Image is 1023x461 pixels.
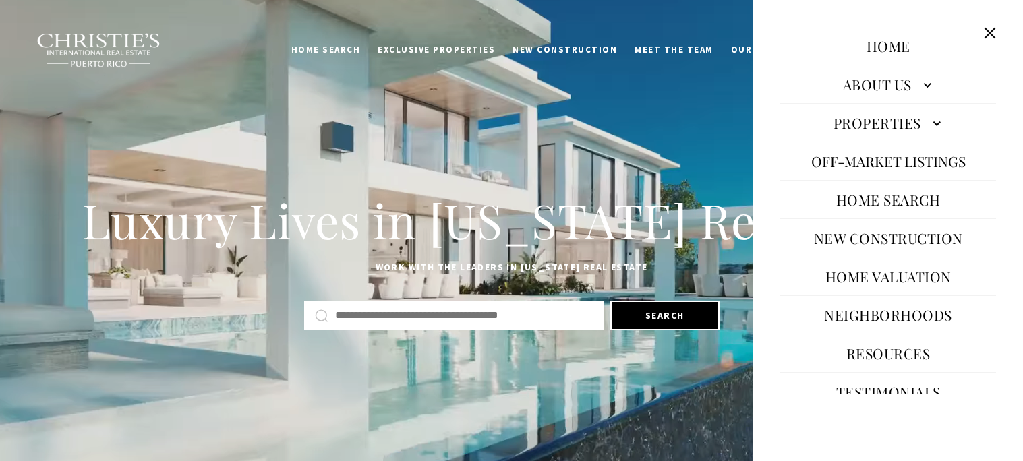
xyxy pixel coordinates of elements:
[977,20,1003,46] button: Close this option
[74,259,950,276] p: Work with the leaders in [US_STATE] Real Estate
[780,68,996,100] a: About Us
[36,33,162,68] img: Christie's International Real Estate black text logo
[817,299,959,331] a: Neighborhoods
[829,183,947,216] a: Home Search
[829,375,947,408] a: Testimonials
[840,337,937,369] a: Resources
[805,145,972,177] button: Off-Market Listings
[369,37,504,63] a: Exclusive Properties
[74,191,950,250] h1: Luxury Lives in [US_STATE] Real Estate
[610,301,720,330] button: Search
[504,37,626,63] a: New Construction
[513,44,617,55] span: New Construction
[819,260,958,293] a: Home Valuation
[378,44,495,55] span: Exclusive Properties
[626,37,722,63] a: Meet the Team
[860,30,917,62] a: Home
[722,37,821,63] a: Our Advantage
[731,44,812,55] span: Our Advantage
[8,8,39,39] img: ac2afc0f-b966-43d0-ba7c-ef51505f4d54.jpg
[335,307,593,324] input: Search by Address, City, or Neighborhood
[283,37,370,63] a: Home Search
[807,222,970,254] a: New Construction
[780,106,996,139] a: Properties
